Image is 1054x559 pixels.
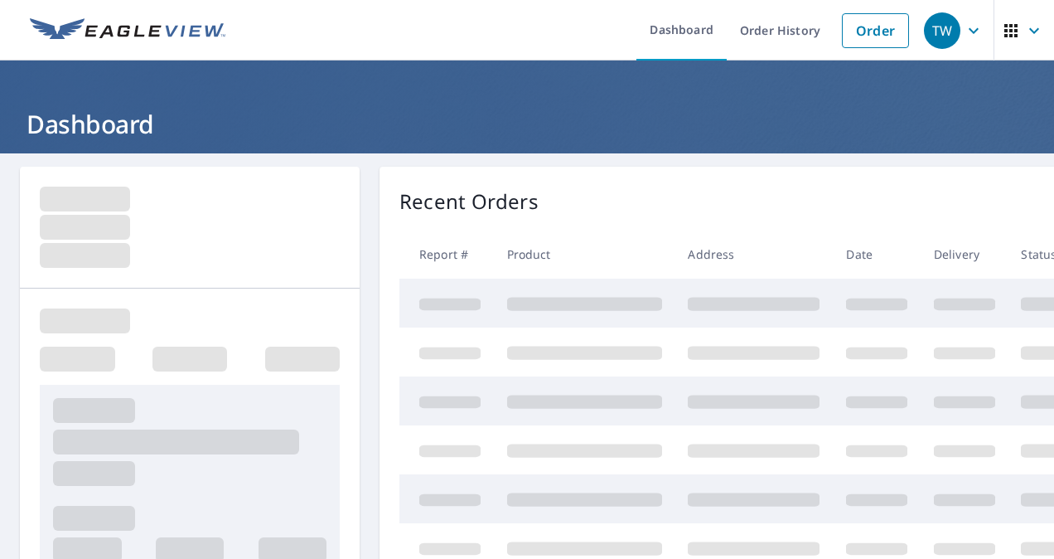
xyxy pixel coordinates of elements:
img: EV Logo [30,18,225,43]
th: Address [674,230,833,279]
th: Delivery [921,230,1008,279]
div: TW [924,12,960,49]
th: Report # [399,230,494,279]
th: Product [494,230,675,279]
a: Order [842,13,909,48]
h1: Dashboard [20,107,1034,141]
th: Date [833,230,921,279]
p: Recent Orders [399,187,539,216]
